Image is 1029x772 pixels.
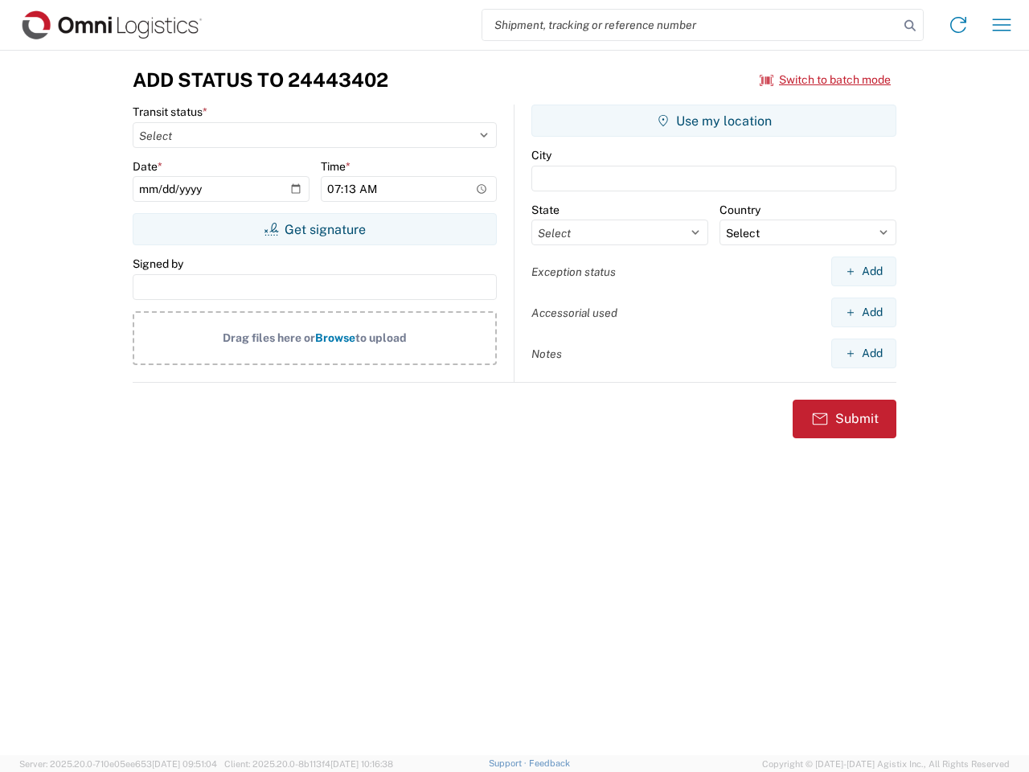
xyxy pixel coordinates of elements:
[321,159,351,174] label: Time
[531,306,617,320] label: Accessorial used
[133,105,207,119] label: Transit status
[19,759,217,769] span: Server: 2025.20.0-710e05ee653
[133,213,497,245] button: Get signature
[489,758,529,768] a: Support
[762,757,1010,771] span: Copyright © [DATE]-[DATE] Agistix Inc., All Rights Reserved
[760,67,891,93] button: Switch to batch mode
[133,68,388,92] h3: Add Status to 24443402
[719,203,760,217] label: Country
[793,400,896,438] button: Submit
[531,265,616,279] label: Exception status
[831,257,896,286] button: Add
[531,148,551,162] label: City
[482,10,899,40] input: Shipment, tracking or reference number
[315,331,355,344] span: Browse
[224,759,393,769] span: Client: 2025.20.0-8b113f4
[133,159,162,174] label: Date
[355,331,407,344] span: to upload
[152,759,217,769] span: [DATE] 09:51:04
[531,347,562,361] label: Notes
[529,758,570,768] a: Feedback
[223,331,315,344] span: Drag files here or
[133,257,183,271] label: Signed by
[831,298,896,327] button: Add
[330,759,393,769] span: [DATE] 10:16:38
[531,203,560,217] label: State
[831,339,896,368] button: Add
[531,105,896,137] button: Use my location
